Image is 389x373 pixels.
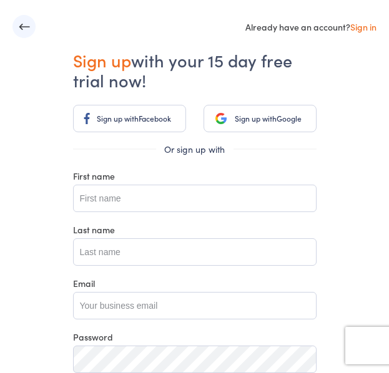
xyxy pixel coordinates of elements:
h1: with your 15 day free trial now! [73,50,317,90]
a: Sign up withFacebook [73,105,186,132]
div: Or sign up with [73,143,317,155]
input: First name [73,185,317,212]
div: Email [73,277,317,289]
div: Already have an account? [245,21,377,33]
div: Last name [73,223,317,236]
span: Sign up with [235,113,277,124]
a: Sign up withGoogle [204,105,317,132]
input: Your business email [73,292,317,319]
span: Sign up [73,48,131,72]
span: Sign up with [97,113,139,124]
input: Last name [73,238,317,266]
div: First name [73,170,317,182]
a: Sign in [350,21,377,33]
div: Password [73,331,317,343]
